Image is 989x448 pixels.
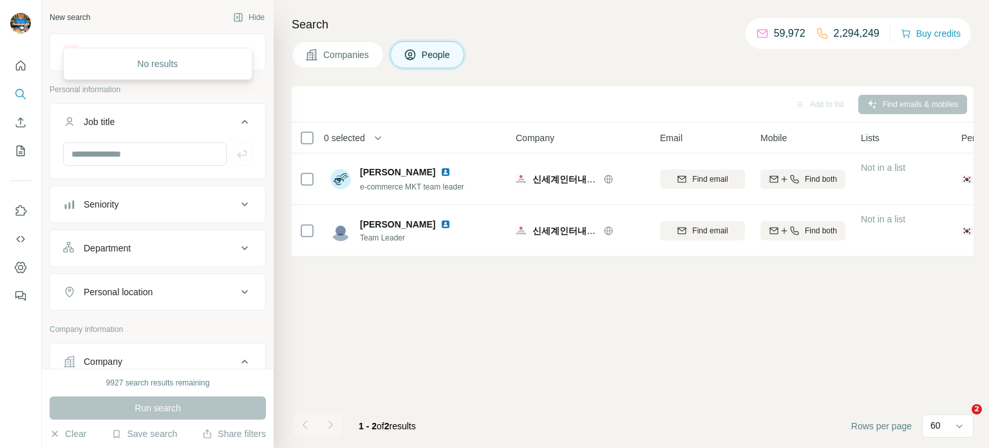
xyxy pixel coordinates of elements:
[10,228,31,251] button: Use Surfe API
[660,131,683,144] span: Email
[84,115,115,128] div: Job title
[760,131,787,144] span: Mobile
[84,355,122,368] div: Company
[50,84,266,95] p: Personal information
[10,13,31,34] img: Avatar
[440,219,451,229] img: LinkedIn logo
[692,225,728,237] span: Find email
[516,131,554,144] span: Company
[377,421,384,431] span: of
[516,174,526,184] img: Logo of 신세계인터내셔날(Shinsegae International
[292,15,974,34] h4: Search
[330,220,351,241] img: Avatar
[774,26,805,41] p: 59,972
[50,189,265,220] button: Seniority
[86,46,167,59] div: Company lookalikes
[359,421,416,431] span: results
[384,421,390,431] span: 2
[760,170,845,189] button: Find both
[945,404,976,435] iframe: Intercom live chat
[324,131,365,144] span: 0 selected
[50,12,90,23] div: New search
[532,226,710,236] span: 신세계인터내셔날(Shinsegae International
[660,221,745,240] button: Find email
[440,167,451,177] img: LinkedIn logo
[360,166,435,179] span: [PERSON_NAME]
[330,169,351,190] img: Avatar
[422,48,451,61] span: People
[961,224,972,237] span: 🇰🇷
[10,111,31,134] button: Enrich CSV
[760,221,845,240] button: Find both
[10,83,31,106] button: Search
[660,170,745,189] button: Find email
[10,54,31,77] button: Quick start
[805,173,837,185] span: Find both
[805,225,837,237] span: Find both
[323,48,370,61] span: Companies
[961,173,972,186] span: 🇰🇷
[861,214,905,224] span: Not in a list
[360,182,464,191] span: e-commerce MKT team leader
[50,106,265,142] button: Job title
[84,242,131,255] div: Department
[84,198,118,211] div: Seniority
[50,233,265,264] button: Department
[111,427,177,440] button: Save search
[84,286,153,298] div: Personal location
[834,26,880,41] p: 2,294,249
[930,419,941,432] p: 60
[66,51,249,77] div: No results
[10,256,31,279] button: Dashboard
[50,346,265,382] button: Company
[224,8,274,27] button: Hide
[10,199,31,222] button: Use Surfe on LinkedIn
[10,284,31,307] button: Feedback
[972,404,982,414] span: 2
[360,218,435,231] span: [PERSON_NAME]
[50,37,265,68] button: Company lookalikes
[50,277,265,307] button: Personal location
[360,232,456,244] span: Team Leader
[359,421,377,431] span: 1 - 2
[861,162,905,173] span: Not in a list
[50,427,86,440] button: Clear
[861,131,880,144] span: Lists
[50,324,266,335] p: Company information
[10,139,31,162] button: My lists
[202,427,266,440] button: Share filters
[106,377,210,389] div: 9927 search results remaining
[516,226,526,236] img: Logo of 신세계인터내셔날(Shinsegae International
[692,173,728,185] span: Find email
[851,420,912,433] span: Rows per page
[901,24,961,43] button: Buy credits
[532,174,710,184] span: 신세계인터내셔날(Shinsegae International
